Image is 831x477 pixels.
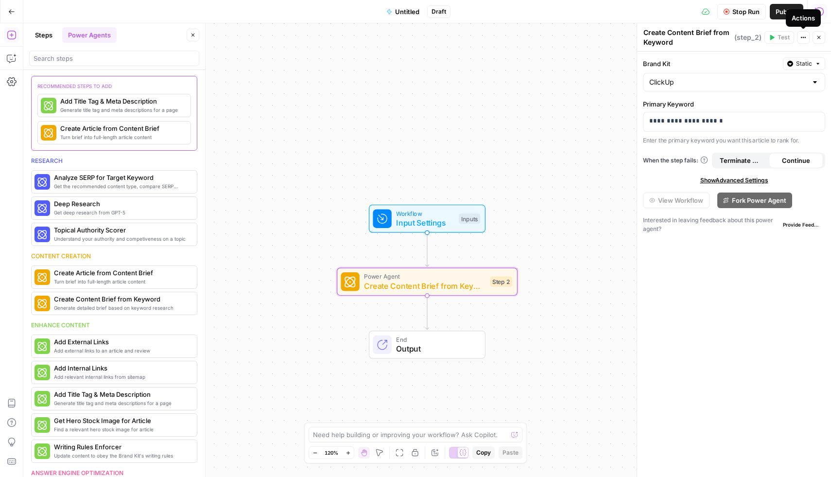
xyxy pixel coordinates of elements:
span: Input Settings [396,217,454,229]
span: Fork Power Agent [732,195,786,205]
span: Create Article from Content Brief [54,268,189,278]
span: Terminate Workflow [720,156,763,165]
span: Generate title tag and meta descriptions for a page [60,106,183,114]
span: Turn brief into full-length article content [60,133,183,141]
div: Content creation [31,252,197,261]
span: Create Article from Content Brief [60,124,183,133]
label: Brand Kit [643,59,779,69]
span: Turn brief into full-length article content [54,278,189,285]
span: Generate title tag and meta descriptions for a page [54,399,189,407]
button: Paste [499,446,522,459]
span: Untitled [395,7,419,17]
span: Add external links to an article and review [54,347,189,354]
div: Inputs [459,213,480,224]
input: ClickUp [649,77,807,87]
a: When the step fails: [643,156,708,165]
button: Fork Power Agent [717,193,792,208]
div: Enhance content [31,321,197,330]
span: 120% [325,449,338,457]
span: View Workflow [658,195,703,205]
span: Get the recommended content type, compare SERP headers, and analyze SERP patterns [54,182,189,190]
span: Test [778,33,790,42]
span: Generate detailed brief based on keyword research [54,304,189,312]
span: Add External Links [54,337,189,347]
button: Copy [472,446,495,459]
label: Primary Keyword [643,99,825,109]
button: View Workflow [643,193,710,208]
span: Writing Rules Enforcer [54,442,189,452]
span: Publish [776,7,797,17]
div: Step 2 [490,277,513,287]
span: Analyze SERP for Target Keyword [54,173,189,182]
span: Static [796,59,812,68]
g: Edge from start to step_2 [425,233,429,267]
span: Stop Run [732,7,760,17]
div: Interested in leaving feedback about this power agent? [643,216,825,233]
div: recommended steps to add [37,82,191,94]
span: Get deep research from GPT-5 [54,209,189,216]
span: Add Title Tag & Meta Description [60,96,183,106]
span: Continue [782,156,810,165]
span: Add relevant internal links from sitemap [54,373,189,381]
div: WorkflowInput SettingsInputs [337,205,518,233]
span: Find a relevant hero stock image for article [54,425,189,433]
button: Static [783,57,825,70]
span: Copy [476,448,491,457]
button: Terminate Workflow [714,153,769,168]
span: Show Advanced Settings [700,176,768,185]
span: Add Title Tag & Meta Description [54,389,189,399]
span: Provide Feedback [783,221,821,229]
span: Get Hero Stock Image for Article [54,416,189,425]
span: Add Internal Links [54,363,189,373]
button: Steps [29,27,58,43]
button: Provide Feedback [779,219,825,230]
span: Understand your authority and competiveness on a topic [54,235,189,243]
button: Power Agents [62,27,117,43]
span: Power Agent [364,272,485,281]
button: Stop Run [717,4,766,19]
input: Search steps [34,53,195,63]
span: Topical Authority Scorer [54,225,189,235]
p: Enter the primary keyword you want this article to rank for. [643,136,825,145]
span: Create Content Brief from Keyword [364,280,485,292]
div: EndOutput [337,331,518,359]
span: End [396,335,475,344]
div: Power AgentCreate Content Brief from KeywordStep 2 [337,268,518,296]
button: Untitled [381,4,425,19]
button: Test [764,31,794,44]
div: Research [31,157,197,165]
button: Publish [770,4,803,19]
span: ( step_2 ) [734,33,762,42]
span: Output [396,343,475,354]
g: Edge from step_2 to end [425,296,429,330]
span: Workflow [396,209,454,218]
span: Deep Research [54,199,189,209]
span: Update content to obey the Brand Kit's writing rules [54,452,189,459]
span: Create Content Brief from Keyword [54,294,189,304]
span: Draft [432,7,446,16]
span: Paste [502,448,519,457]
textarea: Create Content Brief from Keyword [643,28,732,47]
